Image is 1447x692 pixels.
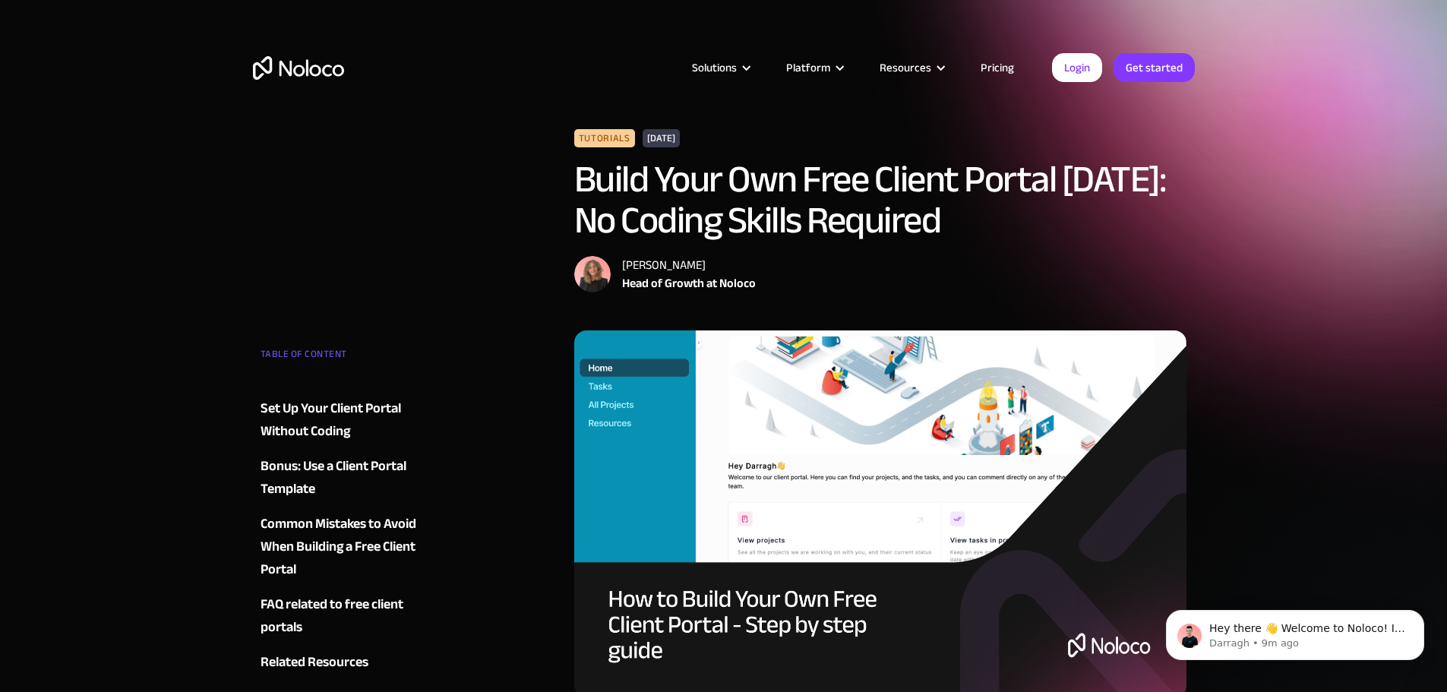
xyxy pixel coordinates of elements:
div: Solutions [692,58,737,77]
div: [PERSON_NAME] [622,256,756,274]
div: Resources [880,58,931,77]
a: Login [1052,53,1102,82]
a: home [253,56,344,80]
a: Related Resources [261,651,444,674]
a: FAQ related to free client portals [261,593,444,639]
iframe: Intercom notifications message [1143,578,1447,684]
div: Platform [786,58,830,77]
a: Pricing [962,58,1033,77]
div: TABLE OF CONTENT [261,343,444,373]
div: Head of Growth at Noloco [622,274,756,292]
div: Solutions [673,58,767,77]
a: Get started [1114,53,1195,82]
h1: Build Your Own Free Client Portal [DATE]: No Coding Skills Required [574,159,1187,241]
a: Common Mistakes to Avoid When Building a Free Client Portal [261,513,444,581]
a: Bonus: Use a Client Portal Template [261,455,444,501]
div: Related Resources [261,651,368,674]
a: Set Up Your Client Portal Without Coding [261,397,444,443]
div: Resources [861,58,962,77]
div: Platform [767,58,861,77]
